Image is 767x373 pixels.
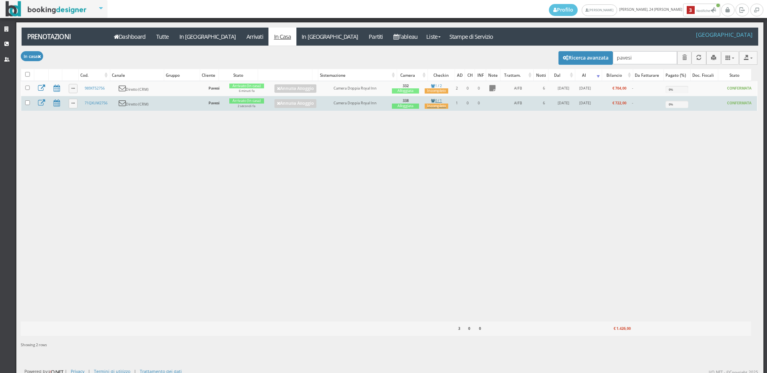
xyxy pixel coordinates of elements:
[397,70,427,81] div: Camera
[548,70,575,81] div: Dal
[403,83,409,88] b: 332
[633,70,664,81] div: Da Fatturare
[612,86,626,91] b: € 704,00
[364,28,388,46] a: Partiti
[629,96,663,111] td: -
[392,104,419,109] div: Alloggiata
[462,81,473,96] td: 0
[423,28,444,46] a: Liste
[241,28,268,46] a: Arrivati
[425,98,448,109] a: 0 / 1Incompleto
[664,70,690,81] div: Pagato (%)
[549,4,721,16] span: [PERSON_NAME], 24 [PERSON_NAME]
[174,28,241,46] a: In [GEOGRAPHIC_DATA]
[696,31,753,38] h4: [GEOGRAPHIC_DATA]
[549,4,578,16] a: Profilo
[22,28,104,46] a: Prenotazioni
[552,96,574,111] td: [DATE]
[110,70,164,81] div: Canale
[425,104,448,109] div: Incompleto
[691,70,718,81] div: Doc. Fiscali
[238,104,255,108] small: 2 secondi fa
[558,51,613,65] button: Ricerca avanzata
[552,81,574,96] td: [DATE]
[582,4,617,16] a: [PERSON_NAME]
[575,70,602,81] div: Al
[475,70,485,81] div: INF
[462,96,473,111] td: 0
[331,81,389,96] td: Camera Doppia Royal Inn
[602,70,633,81] div: Bilancio
[6,1,87,17] img: BookingDesigner.com
[392,88,419,94] div: Alloggiata
[458,326,460,331] b: 3
[388,28,423,46] a: Tableau
[268,28,296,46] a: In Casa
[428,70,454,81] div: Checkin
[79,70,110,81] div: Cod.
[425,83,448,94] a: 1 / 2Incompleto
[403,98,409,103] b: 338
[239,89,254,93] small: 6 minuti fa
[612,100,626,106] b: € 722,00
[501,81,536,96] td: AIFB
[200,70,219,81] div: Cliente
[164,70,200,81] div: Gruppo
[425,88,448,94] div: Incompleto
[536,96,552,111] td: 6
[601,323,632,334] div: € 1.426,00
[501,70,533,81] div: Trattam.
[151,28,174,46] a: Tutte
[465,70,475,81] div: CH
[109,28,151,46] a: Dashboard
[21,51,43,61] button: In casa
[691,51,706,64] button: Aggiorna
[455,70,465,81] div: AD
[444,28,499,46] a: Stampe di Servizio
[296,28,364,46] a: In [GEOGRAPHIC_DATA]
[536,81,552,96] td: 6
[85,86,105,91] a: 989XT52756
[727,100,751,106] b: CONFERMATA
[318,70,397,81] div: Sistemazione
[486,70,500,81] div: Note
[534,70,548,81] div: Notti
[473,96,485,111] td: 0
[468,326,470,331] b: 0
[274,99,317,108] a: Annulla Alloggio
[219,70,258,81] div: Stato
[274,84,317,93] a: Annulla Alloggio
[613,51,677,64] input: Cerca
[666,101,676,108] div: 0%
[739,51,757,64] button: Export
[21,342,47,347] span: Showing 2 rows
[479,326,481,331] b: 0
[451,81,462,96] td: 2
[575,81,596,96] td: [DATE]
[116,81,170,96] td: Diretto (CRM)
[451,96,462,111] td: 1
[683,4,720,16] button: 3Notifiche
[209,86,220,91] b: Pavesi
[727,86,751,91] b: CONFERMATA
[116,96,170,111] td: Diretto (CRM)
[501,96,536,111] td: AIFB
[718,70,751,81] div: Stato
[209,100,220,106] b: Pavesi
[331,96,389,111] td: Camera Doppia Royal Inn
[85,100,107,106] a: 71QXUM2756
[473,81,485,96] td: 0
[575,96,596,111] td: [DATE]
[229,98,264,104] div: Arrivato (In casa)
[666,86,676,93] div: 0%
[229,84,264,89] div: Arrivato (In casa)
[687,6,695,14] b: 3
[629,81,663,96] td: -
